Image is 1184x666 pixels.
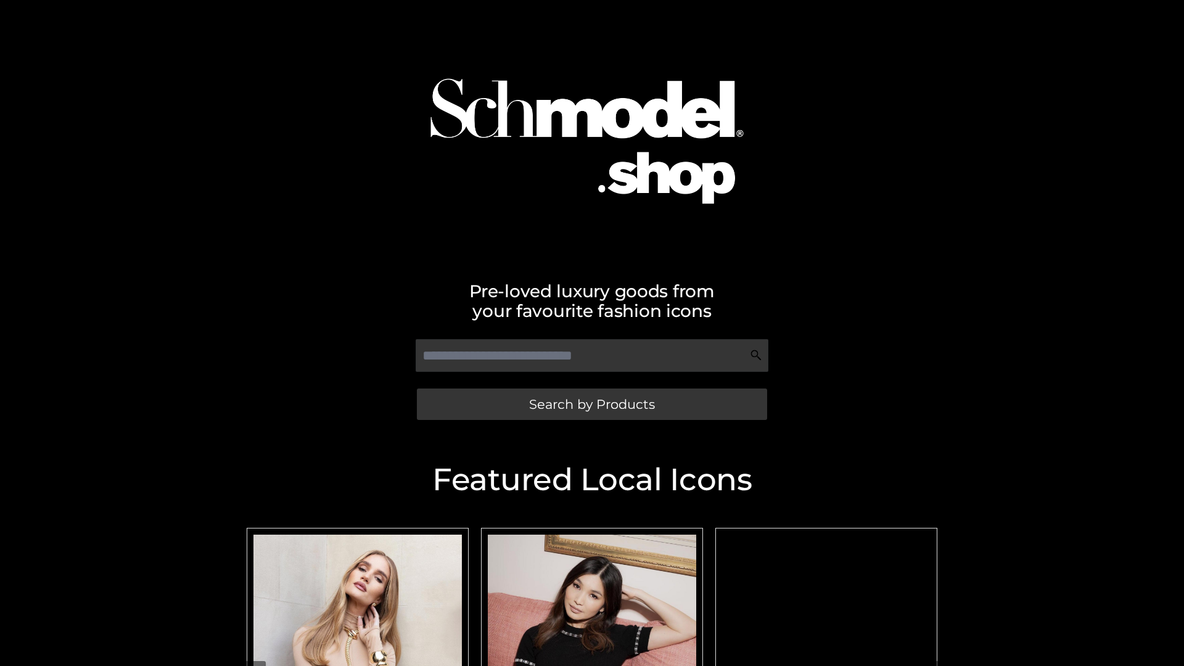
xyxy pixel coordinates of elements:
[240,281,943,321] h2: Pre-loved luxury goods from your favourite fashion icons
[240,464,943,495] h2: Featured Local Icons​
[750,349,762,361] img: Search Icon
[417,388,767,420] a: Search by Products
[529,398,655,411] span: Search by Products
